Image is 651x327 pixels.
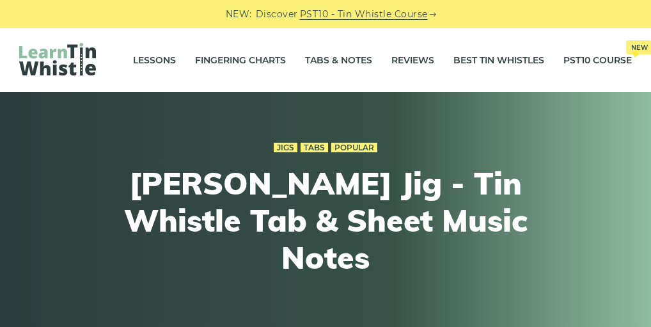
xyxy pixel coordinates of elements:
a: Tabs & Notes [305,44,372,76]
a: PST10 CourseNew [563,44,632,76]
a: Fingering Charts [195,44,286,76]
a: Best Tin Whistles [453,44,544,76]
h1: [PERSON_NAME] Jig - Tin Whistle Tab & Sheet Music Notes [90,165,561,276]
a: Jigs [274,143,297,153]
a: Tabs [301,143,328,153]
a: Reviews [391,44,434,76]
a: Lessons [133,44,176,76]
img: LearnTinWhistle.com [19,43,96,76]
a: Popular [331,143,377,153]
